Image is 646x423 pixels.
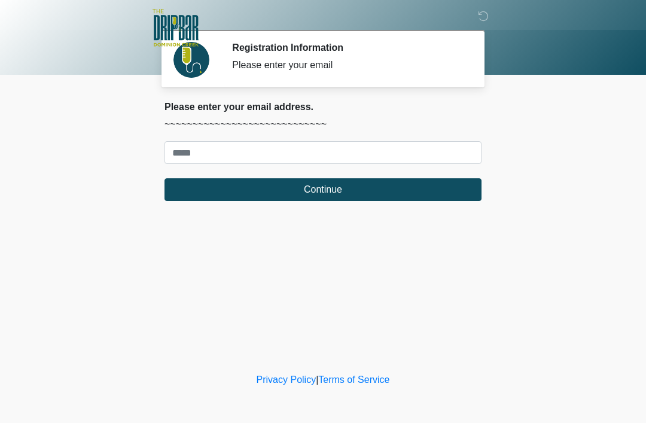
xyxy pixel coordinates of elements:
h2: Please enter your email address. [164,101,482,112]
button: Continue [164,178,482,201]
img: Agent Avatar [173,42,209,78]
a: Privacy Policy [257,375,316,385]
a: Terms of Service [318,375,389,385]
p: ~~~~~~~~~~~~~~~~~~~~~~~~~~~~~ [164,117,482,132]
div: Please enter your email [232,58,464,72]
img: The DRIPBaR - San Antonio Dominion Creek Logo [153,9,199,48]
a: | [316,375,318,385]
